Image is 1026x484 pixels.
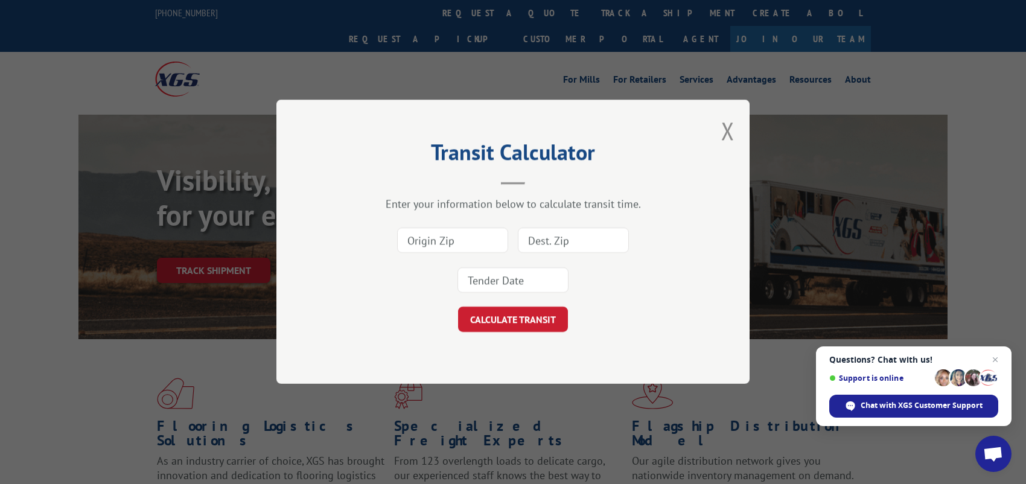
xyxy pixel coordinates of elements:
input: Dest. Zip [518,228,629,253]
span: Chat with XGS Customer Support [861,400,983,411]
a: Open chat [975,436,1012,472]
span: Support is online [829,374,931,383]
input: Tender Date [457,268,569,293]
span: Chat with XGS Customer Support [829,395,998,418]
span: Questions? Chat with us! [829,355,998,365]
button: Close modal [721,115,734,147]
h2: Transit Calculator [337,144,689,167]
div: Enter your information below to calculate transit time. [337,197,689,211]
button: CALCULATE TRANSIT [458,307,568,333]
input: Origin Zip [397,228,508,253]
